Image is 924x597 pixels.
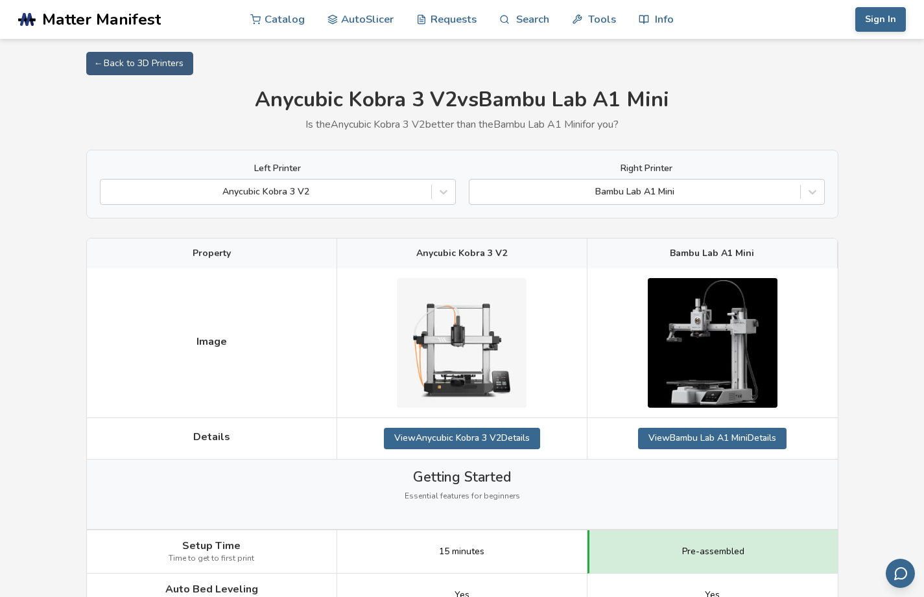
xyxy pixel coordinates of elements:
[86,52,193,75] a: ← Back to 3D Printers
[416,248,507,259] span: Anycubic Kobra 3 V2
[193,431,230,443] span: Details
[670,248,754,259] span: Bambu Lab A1 Mini
[638,428,787,449] a: ViewBambu Lab A1 MiniDetails
[469,163,825,174] label: Right Printer
[886,559,915,588] button: Send feedback via email
[165,583,258,595] span: Auto Bed Leveling
[855,7,906,32] button: Sign In
[193,248,231,259] span: Property
[86,119,838,130] p: Is the Anycubic Kobra 3 V2 better than the Bambu Lab A1 Mini for you?
[648,278,777,408] img: Bambu Lab A1 Mini
[439,546,484,557] span: 15 minutes
[107,187,110,197] input: Anycubic Kobra 3 V2
[196,336,227,347] span: Image
[86,88,838,112] h1: Anycubic Kobra 3 V2 vs Bambu Lab A1 Mini
[397,278,527,408] img: Anycubic Kobra 3 V2
[476,187,479,197] input: Bambu Lab A1 Mini
[42,10,161,29] span: Matter Manifest
[100,163,456,174] label: Left Printer
[682,546,744,557] span: Pre-assembled
[182,540,241,552] span: Setup Time
[413,469,511,485] span: Getting Started
[405,492,520,501] span: Essential features for beginners
[169,554,254,563] span: Time to get to first print
[384,428,540,449] a: ViewAnycubic Kobra 3 V2Details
